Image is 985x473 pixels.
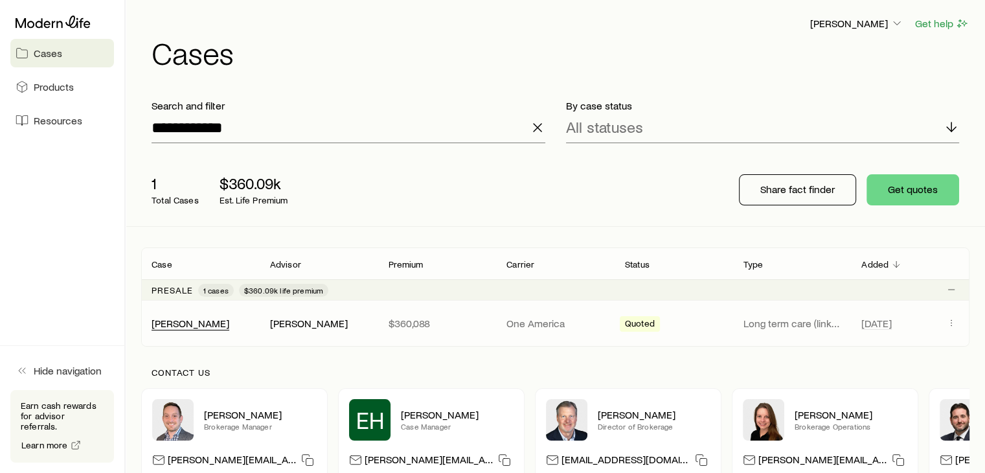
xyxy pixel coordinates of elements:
div: Client cases [141,248,969,347]
span: $360.09k life premium [244,285,323,295]
p: Status [625,259,650,270]
button: Get quotes [866,174,959,205]
div: Earn cash rewards for advisor referrals.Learn more [10,390,114,463]
button: [PERSON_NAME] [810,16,904,32]
p: Long term care (linked benefit) [743,317,841,330]
p: [PERSON_NAME] [810,17,903,30]
p: [PERSON_NAME] [401,408,514,421]
p: [PERSON_NAME] [795,408,907,421]
span: Products [34,80,74,93]
p: [PERSON_NAME] [204,408,317,421]
p: Premium [388,259,423,270]
p: $360.09k [220,174,288,192]
p: Director of Brokerage [598,421,710,432]
p: Contact us [152,367,959,378]
span: Hide navigation [34,364,102,377]
p: Presale [152,285,193,295]
span: Quoted [625,318,655,332]
p: Est. Life Premium [220,195,288,205]
h1: Cases [152,37,969,68]
span: EH [356,407,384,433]
p: Case Manager [401,421,514,432]
span: Cases [34,47,62,60]
p: [PERSON_NAME][EMAIL_ADDRESS][DOMAIN_NAME] [168,453,296,470]
p: [PERSON_NAME][EMAIL_ADDRESS][DOMAIN_NAME] [365,453,493,470]
p: Added [861,259,889,270]
img: Trey Wall [546,399,587,441]
p: [PERSON_NAME] [598,408,710,421]
p: One America [506,317,604,330]
span: [DATE] [861,317,892,330]
p: Brokerage Manager [204,421,317,432]
p: Carrier [506,259,534,270]
a: [PERSON_NAME] [152,317,229,329]
p: Case [152,259,172,270]
p: Search and filter [152,99,545,112]
p: [PERSON_NAME][EMAIL_ADDRESS][DOMAIN_NAME] [758,453,887,470]
p: Advisor [270,259,301,270]
p: 1 [152,174,199,192]
p: Type [743,259,764,270]
p: $360,088 [388,317,486,330]
p: Earn cash rewards for advisor referrals. [21,400,104,432]
p: [EMAIL_ADDRESS][DOMAIN_NAME] [561,453,690,470]
a: Products [10,73,114,101]
p: By case status [566,99,960,112]
span: Learn more [21,441,68,450]
p: Share fact finder [760,183,835,196]
button: Hide navigation [10,356,114,385]
div: [PERSON_NAME] [152,317,229,330]
a: Resources [10,106,114,135]
a: Cases [10,39,114,67]
button: Share fact finder [739,174,856,205]
img: Brandon Parry [152,399,194,441]
button: Get help [914,16,969,31]
span: Resources [34,114,82,127]
span: 1 cases [203,285,229,295]
p: Total Cases [152,195,199,205]
div: [PERSON_NAME] [270,317,348,330]
p: All statuses [566,118,643,136]
img: Bryan Simmons [940,399,981,441]
p: Brokerage Operations [795,421,907,432]
img: Ellen Wall [743,399,784,441]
